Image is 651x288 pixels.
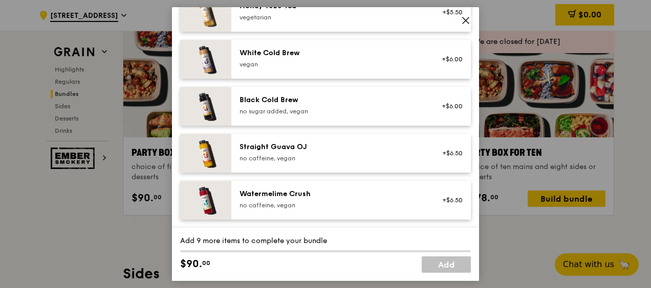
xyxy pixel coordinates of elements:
div: no sugar added, vegan [240,107,423,115]
div: +$6.50 [436,149,463,157]
div: Black Cold Brew [240,95,423,105]
div: no caffeine, vegan [240,154,423,162]
div: Watermelime Crush [240,189,423,199]
a: Add [422,256,471,273]
div: +$5.50 [436,8,463,16]
div: +$6.00 [436,55,463,63]
div: +$6.50 [436,196,463,204]
div: Add 9 more items to complete your bundle [180,236,471,246]
div: no caffeine, vegan [240,201,423,209]
span: $90. [180,256,202,272]
img: daily_normal_HORZ-black-cold-brew.jpg [180,87,231,126]
img: daily_normal_HORZ-watermelime-crush.jpg [180,181,231,220]
div: Honey Yuzu Tea [240,1,423,11]
div: White Cold Brew [240,48,423,58]
img: daily_normal_HORZ-straight-guava-OJ.jpg [180,134,231,173]
span: 00 [202,259,210,267]
div: vegan [240,60,423,68]
div: Straight Guava OJ [240,142,423,152]
img: daily_normal_HORZ-white-cold-brew.jpg [180,40,231,79]
div: +$6.00 [436,102,463,110]
div: vegetarian [240,13,423,21]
